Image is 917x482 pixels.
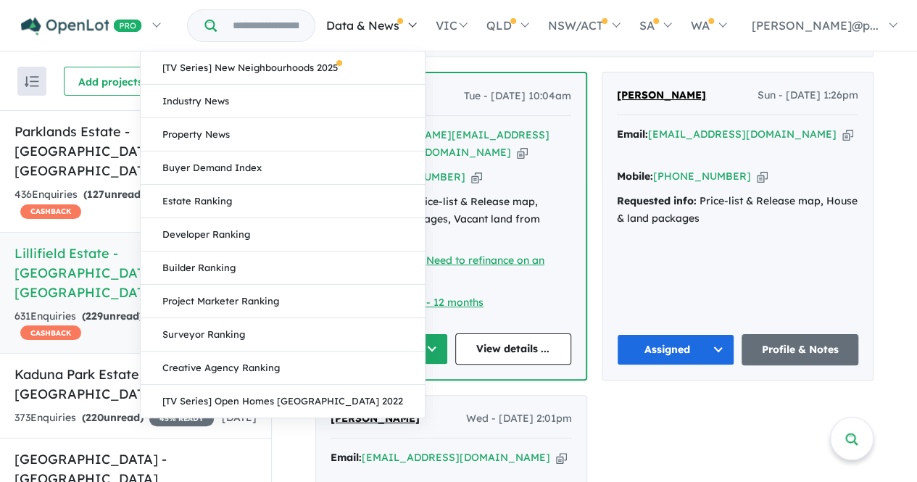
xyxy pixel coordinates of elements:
[83,188,144,201] strong: ( unread)
[86,411,104,424] span: 220
[617,128,648,141] strong: Email:
[464,88,571,105] span: Tue - [DATE] 10:04am
[331,194,571,245] div: Price-list & Release map, House & land packages, Vacant land from $265,000
[617,194,697,207] strong: Requested info:
[418,296,484,309] a: 6 - 12 months
[842,127,853,142] button: Copy
[331,254,544,284] a: Need to refinance on an existing property
[141,352,425,385] a: Creative Agency Ranking
[149,412,214,426] span: 45 % READY
[141,218,425,252] a: Developer Ranking
[20,204,81,219] span: CASHBACK
[141,318,425,352] a: Surveyor Ranking
[25,76,39,87] img: sort.svg
[471,170,482,185] button: Copy
[752,18,879,33] span: [PERSON_NAME]@p...
[141,85,425,118] a: Industry News
[141,285,425,318] a: Project Marketer Ranking
[331,294,571,312] div: |
[466,410,572,428] span: Wed - [DATE] 2:01pm
[617,87,706,104] a: [PERSON_NAME]
[331,410,420,428] a: [PERSON_NAME]
[14,244,257,302] h5: Lillifield Estate - [GEOGRAPHIC_DATA] , [GEOGRAPHIC_DATA]
[648,128,837,141] a: [EMAIL_ADDRESS][DOMAIN_NAME]
[331,451,362,464] strong: Email:
[220,10,312,41] input: Try estate name, suburb, builder or developer
[455,333,572,365] a: View details ...
[141,385,425,417] a: [TV Series] Open Homes [GEOGRAPHIC_DATA] 2022
[617,88,706,101] span: [PERSON_NAME]
[517,145,528,160] button: Copy
[617,334,734,365] button: Assigned
[141,51,425,85] a: [TV Series] New Neighbourhoods 2025
[82,411,144,424] strong: ( unread)
[617,193,858,228] div: Price-list & Release map, House & land packages
[141,151,425,185] a: Buyer Demand Index
[556,450,567,465] button: Copy
[617,170,653,183] strong: Mobile:
[362,451,550,464] a: [EMAIL_ADDRESS][DOMAIN_NAME]
[86,309,103,323] span: 229
[20,325,81,340] span: CASHBACK
[141,185,425,218] a: Estate Ranking
[742,334,859,365] a: Profile & Notes
[141,118,425,151] a: Property News
[14,365,257,404] h5: Kaduna Park Estate - Officer South , [GEOGRAPHIC_DATA]
[14,186,201,221] div: 436 Enquir ies
[14,410,214,427] div: 373 Enquir ies
[141,252,425,285] a: Builder Ranking
[331,128,549,159] a: [PERSON_NAME][EMAIL_ADDRESS][PERSON_NAME][DOMAIN_NAME]
[21,17,142,36] img: Openlot PRO Logo White
[758,87,858,104] span: Sun - [DATE] 1:26pm
[14,308,201,343] div: 631 Enquir ies
[87,188,104,201] span: 127
[653,170,751,183] a: [PHONE_NUMBER]
[64,67,223,96] button: Add projects and builders
[757,169,768,184] button: Copy
[331,412,420,425] span: [PERSON_NAME]
[14,122,257,180] h5: Parklands Estate - [GEOGRAPHIC_DATA] , [GEOGRAPHIC_DATA]
[82,309,143,323] strong: ( unread)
